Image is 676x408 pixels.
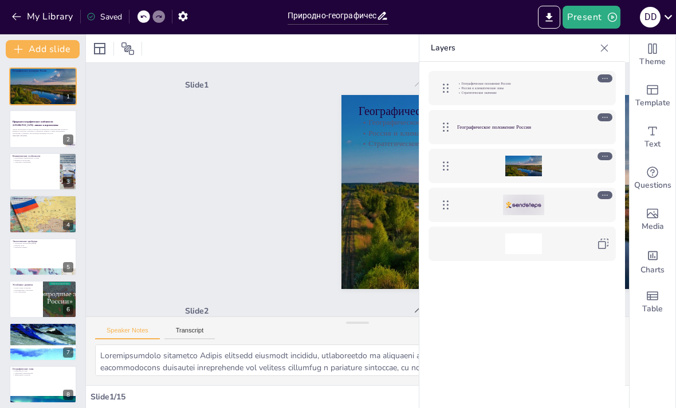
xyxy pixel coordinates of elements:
[13,374,73,376] p: Эффективные стратегии
[63,262,73,272] div: 5
[457,81,589,86] p: Географическое положение России
[164,327,215,339] button: Transcript
[13,161,57,164] p: Адаптация к изменениям
[63,134,73,145] div: 2
[563,6,620,29] button: Present
[429,110,616,144] div: Географическое положение России
[9,110,77,148] div: 2
[13,120,58,126] strong: Природно-географические особенности [GEOGRAPHIC_DATA]: анализ и перспективы
[9,280,77,318] div: 6
[63,177,73,187] div: 3
[13,72,73,74] p: Географическое положение России
[6,40,80,58] button: Add slide
[9,366,77,403] div: 8
[63,220,73,230] div: 4
[630,117,675,158] div: Add text boxes
[63,347,73,358] div: 7
[13,159,57,161] p: Влияние на экосистемы
[172,287,394,320] div: Slide 2
[639,56,666,68] span: Theme
[63,390,73,400] div: 8
[538,6,560,29] button: Export to PowerPoint
[13,201,73,204] p: Экологические аспекты
[13,239,73,243] p: Экологические проблемы
[13,289,40,291] p: Инновационные технологии
[95,327,160,339] button: Speaker Notes
[630,76,675,117] div: Add ready made slides
[635,97,670,109] span: Template
[640,7,661,27] div: D D
[91,39,109,58] div: Layout
[13,324,73,328] p: Влияние на население
[13,370,73,372] p: Разделение на зоны
[13,157,57,159] p: Разнообразие климатических условий
[431,34,595,62] p: Layers
[9,68,77,105] div: 1
[13,331,73,334] p: Качество жизни
[13,242,73,244] p: Загрязнение окружающей [DATE]
[13,197,73,200] p: Природные ресурсы
[13,204,73,206] p: Устойчивое управление
[9,195,77,233] div: 4
[9,238,77,276] div: 5
[13,287,40,289] p: Баланс между аспектами
[644,138,661,150] span: Text
[13,74,73,76] p: Россия и климатические зоны
[640,264,665,276] span: Charts
[63,92,73,102] div: 1
[13,200,73,202] p: Богатство природных ресурсов
[634,179,671,192] span: Questions
[429,71,616,105] div: Географическое положение РоссииРоссия и климатические зоныСтратегическое значение
[196,62,418,96] div: Slide 1
[13,291,40,294] p: Роль образования
[429,188,616,222] div: https://cdn.sendsteps.com/images/logo/sendsteps_logo_white.pnghttps://cdn.sendsteps.com/images/lo...
[642,303,663,315] span: Table
[457,86,589,90] p: Россия и климатические зоны
[457,90,589,95] p: Стратегическое значение
[640,6,661,29] button: D D
[13,134,73,136] p: Generated with [URL]
[630,199,675,240] div: Add images, graphics, shapes or video
[91,391,423,402] div: Slide 1 / 15
[642,220,664,233] span: Media
[9,323,77,361] div: 7
[9,153,77,191] div: 3
[13,367,73,370] p: Географические зоны
[457,124,589,130] p: Географическое положение России
[288,7,377,24] input: Insert title
[630,240,675,282] div: Add charts and graphs
[121,42,135,56] span: Position
[630,158,675,199] div: Get real-time input from your audience
[95,344,620,376] textarea: Loremipsumdolo sitametco Adipis elitsedd eiusmodt incididu, utlaboreetdo ma aliquaeni adminim v q...
[63,304,73,315] div: 6
[630,282,675,323] div: Add a table
[13,372,73,374] p: Уникальные характеристики
[13,283,40,287] p: Устойчивое развитие
[9,7,78,26] button: My Library
[13,329,73,331] p: Экономическая активность
[429,149,616,183] div: https://cdn.sendsteps.com/images/slides/2025_25_09_07_57-qCqfj_t9k3FE2cq7.jpeg
[13,69,73,73] p: Географическое положение России
[87,11,122,22] div: Saved
[13,244,73,247] p: Вырубка лесов
[13,155,57,158] p: Климатические особенности
[13,128,73,134] p: Данная презентация исследует природно-географические характеристики России, их влияние на экологи...
[13,327,73,330] p: Влияние на размещение населения
[13,246,73,248] p: Изменение климата
[630,34,675,76] div: Change the overall theme
[13,76,73,78] p: Стратегическое значение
